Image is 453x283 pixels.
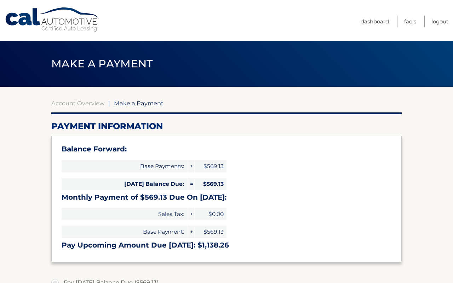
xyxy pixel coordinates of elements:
a: FAQ's [404,16,416,27]
span: Base Payment: [62,226,187,238]
span: + [187,226,194,238]
a: Cal Automotive [5,7,100,32]
h3: Pay Upcoming Amount Due [DATE]: $1,138.26 [62,241,391,250]
span: | [108,100,110,107]
a: Dashboard [361,16,389,27]
span: + [187,208,194,220]
span: Make a Payment [114,100,164,107]
h3: Monthly Payment of $569.13 Due On [DATE]: [62,193,391,202]
span: [DATE] Balance Due: [62,178,187,190]
span: $569.13 [195,160,226,172]
span: Sales Tax: [62,208,187,220]
span: $569.13 [195,178,226,190]
span: = [187,178,194,190]
span: + [187,160,194,172]
span: $569.13 [195,226,226,238]
h2: Payment Information [51,121,402,132]
span: Base Payments: [62,160,187,172]
h3: Balance Forward: [62,145,391,154]
span: Make a Payment [51,57,153,70]
a: Account Overview [51,100,104,107]
a: Logout [431,16,448,27]
span: $0.00 [195,208,226,220]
